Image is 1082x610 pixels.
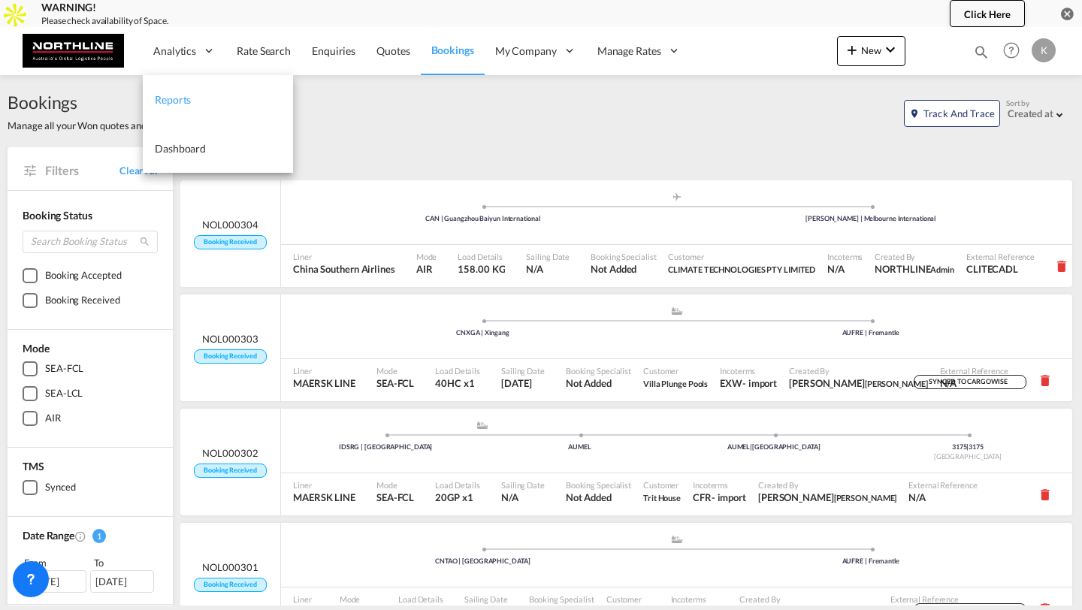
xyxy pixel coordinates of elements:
div: SYNCED TO CARGOWISE [914,375,1026,389]
span: Villa Plunge Pools [643,376,708,390]
span: Liner [293,479,355,491]
div: Analytics [143,26,226,75]
span: Filters [45,162,119,179]
div: From [23,555,89,570]
span: External Reference [908,479,977,491]
span: Incoterms [671,593,728,605]
span: NOL000304 [202,218,258,231]
span: Sailing Date [526,251,570,262]
span: Booking Specialist [529,593,594,605]
span: N/A [908,491,977,504]
a: Dashboard [143,124,293,173]
span: Incoterms [720,365,777,376]
span: 3175 [969,442,984,451]
span: Liner [293,251,395,262]
span: Enquiries [312,44,355,57]
span: New [843,44,899,56]
div: icon-magnify [973,44,990,66]
span: External Reference [890,593,959,605]
span: Bookings [8,90,187,114]
span: [PERSON_NAME] [865,379,928,388]
span: Sailing Date [464,593,508,605]
a: Quotes [366,26,420,75]
div: CNXGA | Xingang [289,328,677,338]
md-icon: assets/icons/custom/ship-fill.svg [473,421,491,429]
span: Craig Eaton [789,376,927,390]
button: icon-plus 400-fgNewicon-chevron-down [837,36,905,66]
span: MAERSK LINE [293,376,355,390]
span: 158.00 KG [458,263,505,275]
span: Customer [606,593,659,605]
span: Booking Received [194,464,266,478]
span: Trit House [643,491,681,504]
span: | [966,442,969,451]
span: TMS [23,460,44,473]
span: 3175 [952,442,969,451]
span: External Reference [940,365,1008,376]
md-icon: assets/icons/custom/ship-fill.svg [668,536,686,543]
div: My Company [485,26,587,75]
md-checkbox: Synced [23,480,158,495]
span: Quotes [376,44,410,57]
span: CLITECADL [966,262,1035,276]
span: Sailing Date [501,365,545,376]
span: N/A [526,262,570,276]
span: Booking Received [194,578,266,592]
div: Manage Rates [587,26,691,75]
span: Sort by [1006,98,1029,108]
span: NORTHLINE Admin [875,262,954,276]
md-icon: icon-delete [1038,373,1053,388]
span: NOL000303 [202,332,258,346]
span: Mode [416,251,437,262]
div: Created at [1008,107,1053,119]
div: CAN | Guangzhou Baiyun International [289,214,677,224]
div: [DATE] [90,570,154,593]
div: Synced [45,480,75,495]
md-checkbox: SEA-FCL [23,361,158,376]
span: MAERSK LINE [293,491,355,504]
md-icon: Created On [74,530,86,542]
span: Mode [340,593,377,605]
md-icon: icon-magnify [973,44,990,60]
span: [PERSON_NAME] [834,493,897,503]
span: Load Details [458,251,505,262]
span: Liner [293,365,355,376]
span: Customer [668,251,815,262]
div: NOL000304 Booking Received assets/icons/custom/ship-fill.svgassets/icons/custom/roll-o-plane.svgP... [180,180,1072,287]
div: [DATE] [23,570,86,593]
span: Created By [758,479,896,491]
md-icon: assets/icons/custom/roll-o-plane.svg [668,193,686,201]
span: Joe Rizk [758,491,896,504]
button: icon-map-markerTrack and Trace [904,100,1000,127]
div: SEA-FCL [45,361,83,376]
md-icon: icon-magnify [139,236,150,247]
div: AUMEL [GEOGRAPHIC_DATA] [677,442,871,452]
div: Help [999,38,1032,65]
md-icon: assets/icons/custom/ship-fill.svg [668,307,686,315]
span: Load Details [435,365,480,376]
span: Mode [376,365,414,376]
span: Incoterms [693,479,746,491]
div: SEA-LCL [45,386,83,401]
a: Enquiries [301,26,366,75]
input: Search Booking Status [23,231,158,253]
span: China Southern Airlines [293,262,395,276]
div: [GEOGRAPHIC_DATA] [871,452,1065,462]
span: Load Details [398,593,443,605]
span: Booking Specialist [566,365,631,376]
md-icon: icon-delete [1038,487,1053,502]
span: N/A [501,491,545,504]
span: Reports [155,93,191,106]
div: AUFRE | Fremantle [677,328,1065,338]
span: Mode [23,342,50,355]
div: CNTAO | [GEOGRAPHIC_DATA] [289,557,677,566]
span: Booking Specialist [566,479,631,491]
div: To [92,555,159,570]
span: Trit House [643,493,681,503]
span: SEA-FCL [376,376,414,390]
span: 40HC x 1 [435,376,480,390]
md-icon: icon-map-marker [909,108,920,119]
span: AIR [416,262,437,276]
span: Created By [789,365,927,376]
div: - import [742,376,777,390]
